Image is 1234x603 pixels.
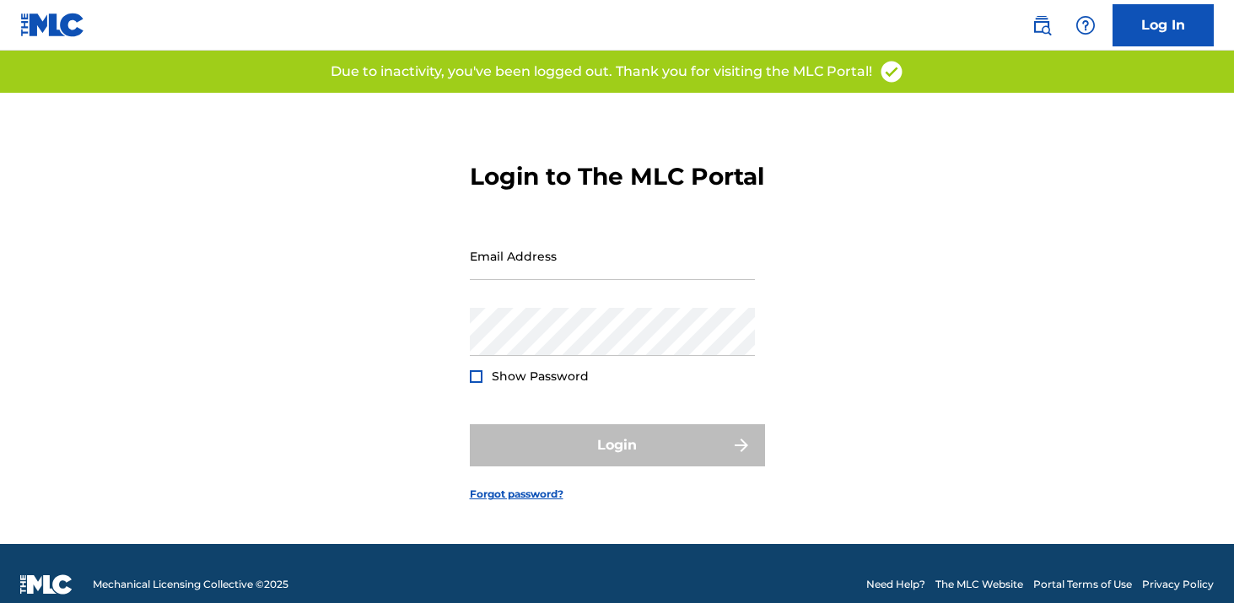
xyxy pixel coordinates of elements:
[20,13,85,37] img: MLC Logo
[93,577,288,592] span: Mechanical Licensing Collective © 2025
[1142,577,1214,592] a: Privacy Policy
[866,577,925,592] a: Need Help?
[20,574,73,595] img: logo
[1032,15,1052,35] img: search
[1033,577,1132,592] a: Portal Terms of Use
[470,162,764,191] h3: Login to The MLC Portal
[1075,15,1096,35] img: help
[879,59,904,84] img: access
[1113,4,1214,46] a: Log In
[935,577,1023,592] a: The MLC Website
[1069,8,1102,42] div: Help
[470,487,563,502] a: Forgot password?
[1025,8,1059,42] a: Public Search
[331,62,872,82] p: Due to inactivity, you've been logged out. Thank you for visiting the MLC Portal!
[492,369,589,384] span: Show Password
